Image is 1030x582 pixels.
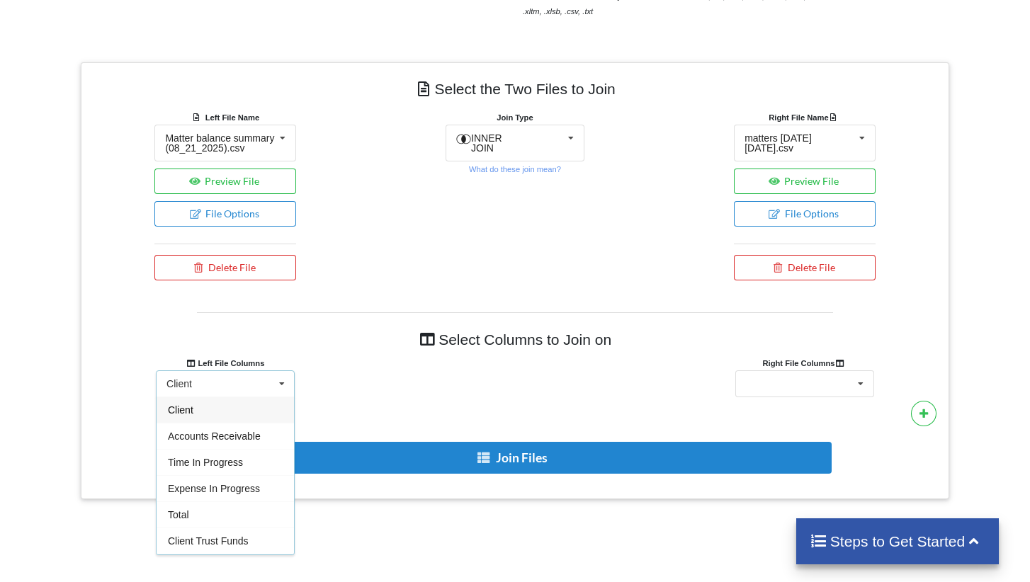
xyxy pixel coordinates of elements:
button: File Options [154,201,295,227]
span: Total [168,509,189,520]
span: Time In Progress [168,457,243,468]
div: Matter balance summary (08_21_2025).csv [165,133,274,153]
span: INNER JOIN [471,132,502,154]
small: What do these join mean? [469,165,561,173]
h4: Select Columns to Join on [197,324,832,355]
button: Delete File [154,255,295,280]
b: Right File Name [769,113,840,122]
h4: Steps to Get Started [810,532,985,550]
b: Left File Columns [186,359,265,367]
button: File Options [734,201,875,227]
div: matters [DATE] [DATE].csv [745,133,854,153]
b: Left File Name [205,113,259,122]
button: Join Files [196,442,831,474]
button: Preview File [154,169,295,194]
b: Join Type [497,113,533,122]
button: Preview File [734,169,875,194]
span: Client [168,404,193,416]
button: Delete File [734,255,875,280]
span: Client Trust Funds [168,535,249,547]
b: Right File Columns [763,359,847,367]
h4: Select the Two Files to Join [91,73,939,105]
span: Accounts Receivable [168,430,261,442]
span: Expense In Progress [168,483,260,494]
div: Client [166,379,192,389]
